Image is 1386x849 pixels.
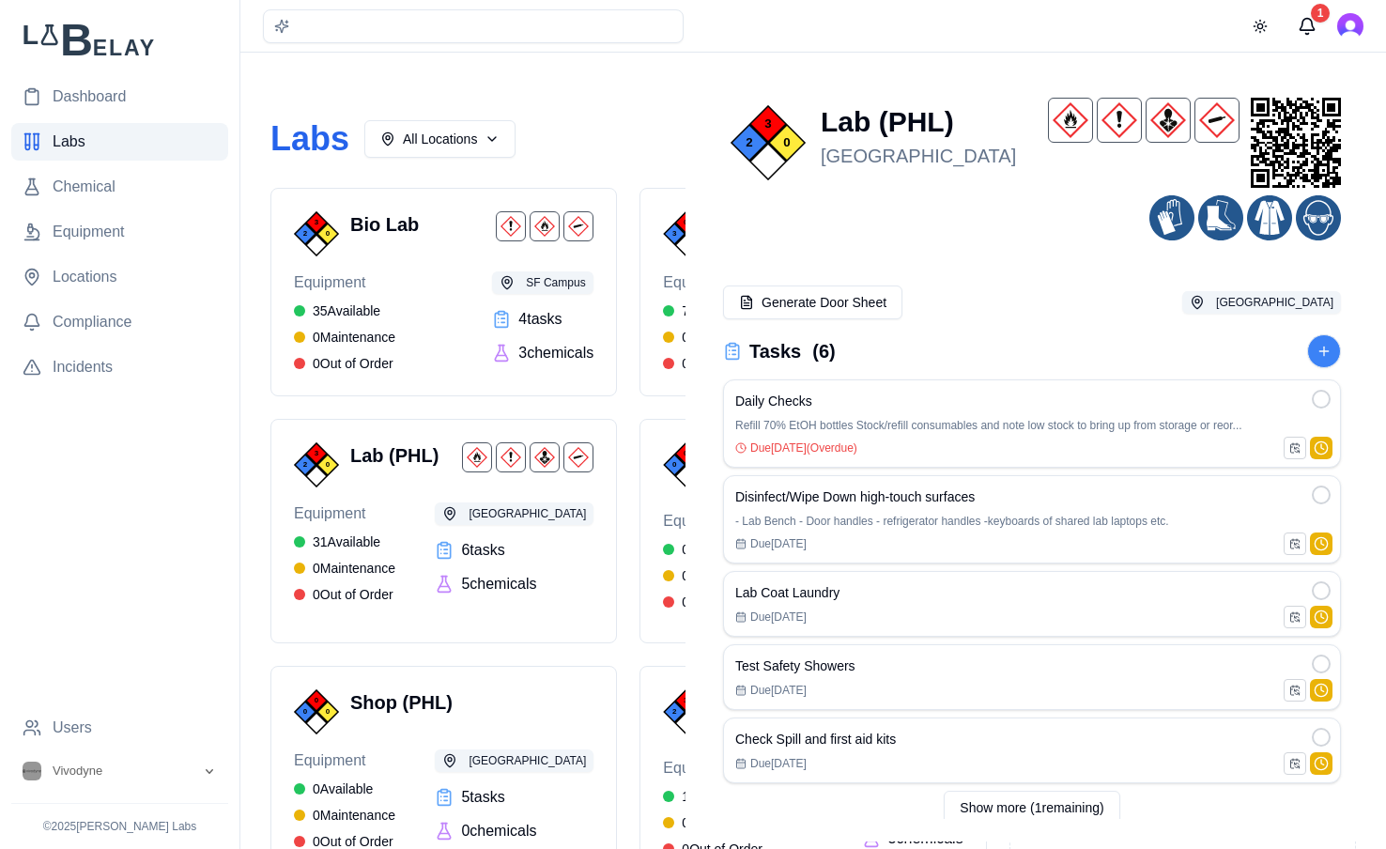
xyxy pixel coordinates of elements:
[518,342,593,364] span: 3 chemical s
[682,354,762,373] span: 0 Out of Order
[672,228,676,239] span: 3
[294,502,395,525] span: Equipment
[735,514,1329,529] p: - Lab Bench - Door handles - refrigerator handles -keyboards of shared lab laptops etc.
[1288,8,1326,45] button: Messages (1 unread)
[1194,98,1240,143] img: Compressed Gas
[1146,98,1191,143] img: Health Hazard
[684,217,687,228] span: 0
[313,559,395,578] span: 0 Maintenance
[1149,195,1194,240] img: Gloves
[496,442,526,472] img: Harmful
[303,459,307,471] span: 2
[672,459,676,471] span: 0
[315,217,318,228] span: 3
[313,780,373,798] span: 0 Available
[735,730,896,749] h4: Check Spill and first aid kits
[682,301,742,320] span: 7 Available
[663,757,764,780] span: Equipment
[315,695,318,706] span: 0
[1097,98,1142,143] img: Harmful
[53,85,126,108] span: Dashboard
[735,392,812,410] h4: Daily Checks
[364,120,516,158] button: All Locations
[530,442,560,472] img: Health Hazard
[735,656,855,675] h4: Test Safety Showers
[294,271,395,294] span: Equipment
[682,566,764,585] span: 0 Maintenance
[496,211,526,241] img: Harmful
[750,683,807,698] span: Due [DATE]
[435,502,593,525] button: [GEOGRAPHIC_DATA]
[682,540,742,559] span: 0 Available
[750,440,857,455] span: Due [DATE] (Overdue)
[812,338,835,364] span: ( 6 )
[684,695,687,706] span: 3
[303,706,307,718] span: 0
[530,211,560,241] img: Flammable
[313,585,393,604] span: 0 Out of Order
[313,328,395,347] span: 0 Maintenance
[53,221,125,243] span: Equipment
[682,813,764,832] span: 0 Maintenance
[350,689,586,716] h3: Shop (PHL)
[461,786,504,809] span: 5 task s
[326,706,330,718] span: 0
[944,791,1119,825] button: Show more (1remaining)
[750,536,807,551] span: Due [DATE]
[682,593,762,611] span: 0 Out of Order
[461,539,504,562] span: 6 task s
[1296,195,1341,240] img: Protective Eyewear
[764,115,771,133] span: 3
[23,762,41,780] img: Vivodyne
[313,806,395,825] span: 0 Maintenance
[518,308,562,331] span: 4 task s
[326,459,330,471] span: 0
[53,717,92,739] span: Users
[750,756,807,771] span: Due [DATE]
[461,820,536,842] span: 0 chemical s
[746,133,752,152] span: 2
[313,354,393,373] span: 0 Out of Order
[563,442,593,472] img: Compressed Gas
[749,338,801,364] h3: Tasks
[315,448,318,459] span: 3
[672,706,676,718] span: 2
[663,510,764,533] span: Equipment
[350,442,454,469] h3: Lab (PHL)
[294,749,395,772] span: Equipment
[1337,13,1363,39] img: Lois Tolvinski
[313,533,380,551] span: 31 Available
[1182,291,1341,314] button: [GEOGRAPHIC_DATA]
[821,143,1025,169] div: [GEOGRAPHIC_DATA]
[435,749,593,772] button: [GEOGRAPHIC_DATA]
[326,228,330,239] span: 0
[53,356,113,378] span: Incidents
[735,583,839,602] h4: Lab Coat Laundry
[492,271,593,294] button: SF Campus
[350,211,488,238] h3: Bio Lab
[682,328,764,347] span: 0 Maintenance
[684,448,687,459] span: 0
[1198,195,1243,240] img: Safety Footwear
[1337,13,1363,39] button: Open user button
[11,754,228,788] button: Open organization switcher
[303,228,307,239] span: 2
[270,120,349,158] h1: Labs
[53,176,115,198] span: Chemical
[563,211,593,241] img: Compressed Gas
[821,105,1025,139] div: Lab (PHL)
[11,819,228,834] p: © 2025 [PERSON_NAME] Labs
[735,487,975,506] h4: Disinfect/Wipe Down high-touch surfaces
[750,610,807,625] span: Due [DATE]
[1247,195,1292,240] img: Lab Coat
[663,271,764,294] span: Equipment
[682,787,749,806] span: 17 Available
[53,763,102,780] span: Vivodyne
[723,286,902,319] button: Generate Door Sheet
[1048,98,1093,143] img: Flammable
[1311,4,1330,23] div: 1
[1307,334,1341,368] button: Add New Task to this Lab
[462,442,492,472] img: Flammable
[11,23,228,55] img: Lab Belay Logo
[1243,9,1277,43] button: Toggle theme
